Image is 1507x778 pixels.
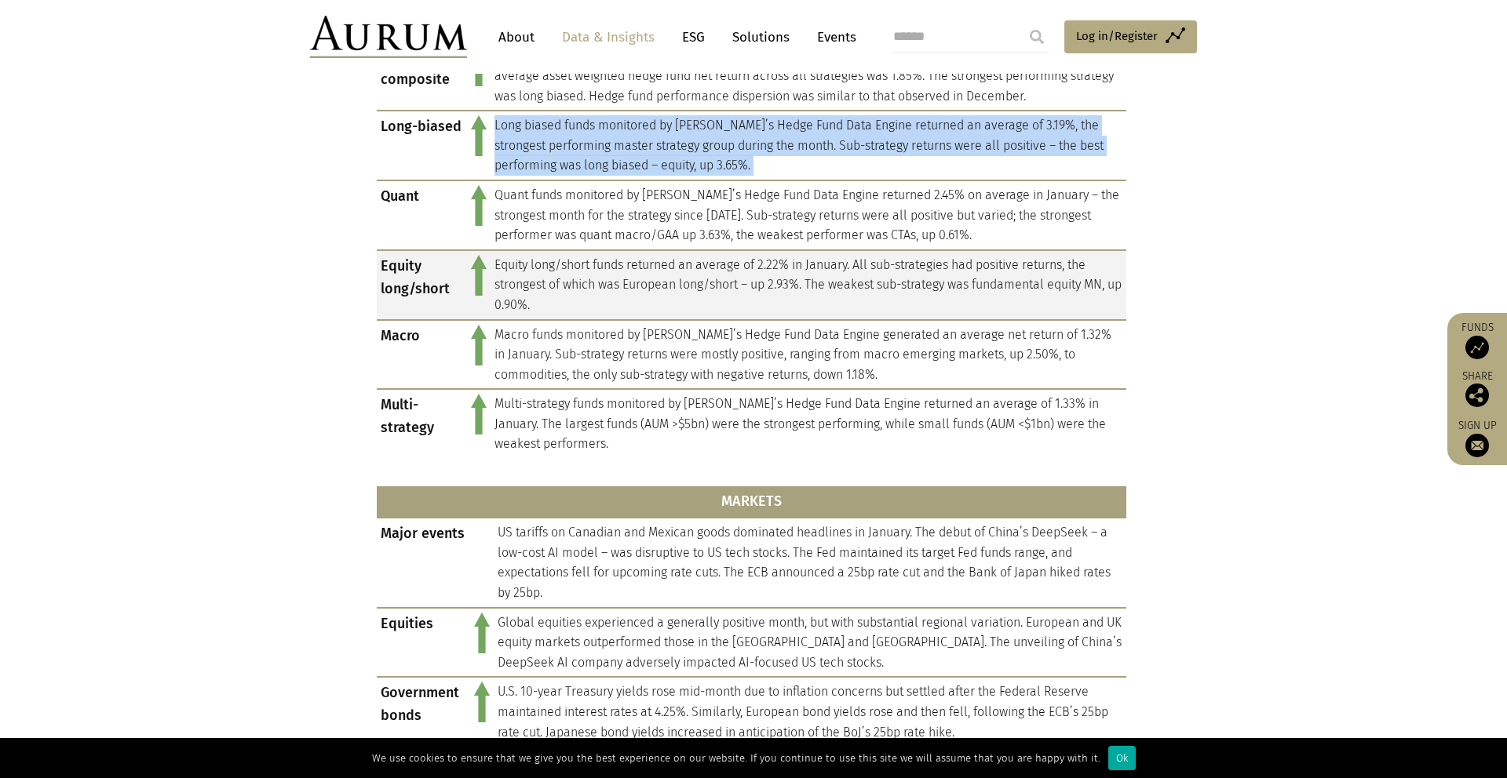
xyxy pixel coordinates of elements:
td: Macro funds monitored by [PERSON_NAME]’s Hedge Fund Data Engine generated an average net return o... [491,320,1126,390]
td: Quant funds monitored by [PERSON_NAME]’s Hedge Fund Data Engine returned 2.45% on average in Janu... [491,180,1126,250]
td: Equity long/short [377,250,467,320]
a: Funds [1455,321,1499,359]
td: Quant [377,180,467,250]
td: Hedge fund composite [377,41,467,111]
img: Sign up to our newsletter [1465,434,1489,457]
a: Sign up [1455,419,1499,457]
td: US tariffs on Canadian and Mexican goods dominated headlines in January. The debut of China’s Dee... [494,518,1126,607]
a: ESG [674,23,713,52]
img: Aurum [310,16,467,58]
td: Hedge fund performance was positive in January. All hedge fund strategies had positive performanc... [491,41,1126,111]
td: Multi-strategy [377,389,467,458]
td: Equities [377,608,470,678]
td: Equity long/short funds returned an average of 2.22% in January. All sub-strategies had positive ... [491,250,1126,320]
td: Macro [377,320,467,390]
img: Access Funds [1465,336,1489,359]
span: Log in/Register [1076,27,1158,45]
input: Submit [1021,21,1053,53]
td: Long-biased [377,111,467,180]
td: Multi-strategy funds monitored by [PERSON_NAME]’s Hedge Fund Data Engine returned an average of 1... [491,389,1126,458]
th: MARKETS [377,486,1126,518]
td: U.S. 10-year Treasury yields rose mid-month due to inflation concerns but settled after the Feder... [494,677,1126,747]
a: Events [809,23,856,52]
td: Government bonds [377,677,470,747]
td: Global equities experienced a generally positive month, but with substantial regional variation. ... [494,608,1126,678]
a: Log in/Register [1064,20,1197,53]
img: Share this post [1465,384,1489,407]
a: Data & Insights [554,23,662,52]
td: Major events [377,518,470,607]
a: Solutions [724,23,797,52]
a: About [491,23,542,52]
div: Ok [1108,746,1136,770]
div: Share [1455,371,1499,407]
td: Long biased funds monitored by [PERSON_NAME]’s Hedge Fund Data Engine returned an average of 3.19... [491,111,1126,180]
